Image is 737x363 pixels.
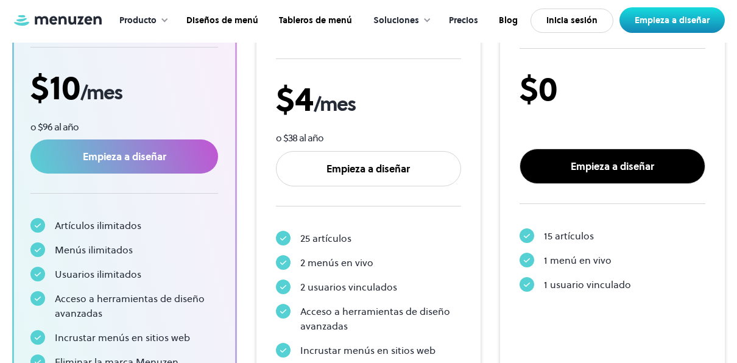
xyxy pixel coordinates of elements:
[30,121,218,134] div: o $96 al año
[531,9,613,33] a: Inicia sesión
[437,2,487,40] a: Precios
[300,280,397,294] div: 2 usuarios vinculados
[487,2,527,40] a: Blog
[314,91,355,118] span: /mes
[544,253,612,267] div: 1 menú en vivo
[49,64,80,111] span: 10
[295,76,314,122] span: 4
[55,291,218,320] div: Acceso a herramientas de diseño avanzadas
[276,151,462,186] a: Empieza a diseñar
[55,242,133,257] div: Menús ilimitados
[55,330,190,345] div: Incrustar menús en sitios web
[276,79,462,119] div: $
[276,132,462,145] div: o $38 al año
[30,139,218,174] a: Empieza a diseñar
[80,79,122,106] span: /mes
[107,2,175,40] div: Producto
[175,2,267,40] a: Diseños de menú
[55,218,141,233] div: Artículos ilimitados
[119,14,157,27] div: Producto
[361,2,437,40] div: Soluciones
[300,343,435,358] div: Incrustar menús en sitios web
[300,255,373,270] div: 2 menús en vivo
[544,228,594,243] div: 15 artículos
[300,304,462,333] div: Acceso a herramientas de diseño avanzadas
[300,231,351,245] div: 25 artículos
[520,68,705,109] div: $0
[619,7,725,33] a: Empieza a diseñar
[267,2,361,40] a: Tableros de menú
[30,67,218,108] div: $
[373,14,419,27] div: Soluciones
[55,267,141,281] div: Usuarios ilimitados
[544,277,631,292] div: 1 usuario vinculado
[520,149,705,184] a: Empieza a diseñar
